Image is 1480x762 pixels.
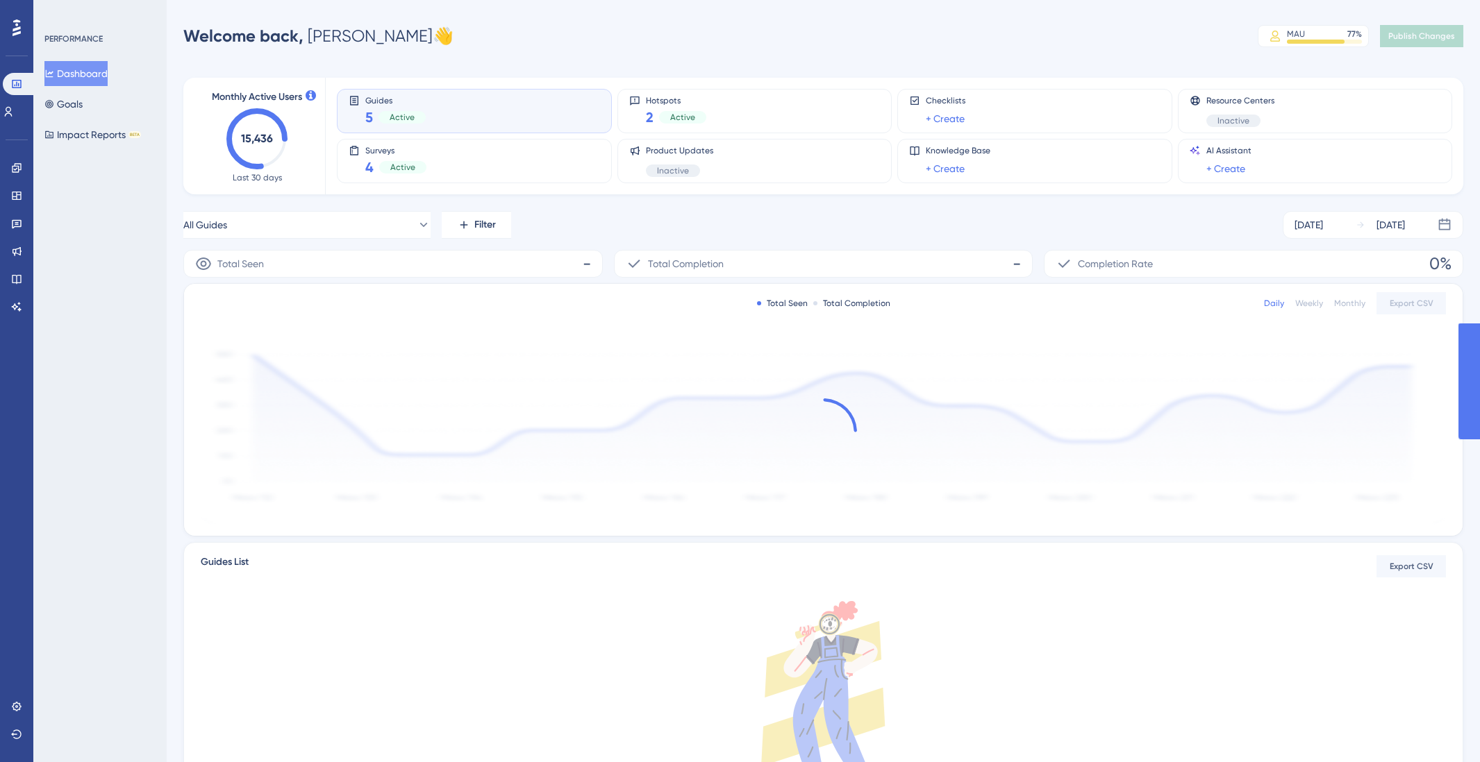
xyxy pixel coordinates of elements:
div: Monthly [1334,298,1365,309]
span: Total Seen [217,255,264,272]
span: Guides List [201,554,249,579]
div: BETA [128,131,141,138]
span: Monthly Active Users [212,89,302,105]
span: AI Assistant [1206,145,1252,156]
span: Last 30 days [233,172,282,183]
button: All Guides [183,211,431,239]
a: + Create [1206,160,1245,177]
text: 15,436 [241,132,273,145]
span: 0% [1429,253,1452,275]
div: Total Seen [757,298,808,309]
div: [DATE] [1295,217,1323,233]
div: Weekly [1295,298,1323,309]
button: Export CSV [1377,555,1446,577]
span: Active [390,112,415,123]
button: Dashboard [44,61,108,86]
span: All Guides [183,217,227,233]
span: Inactive [657,165,689,176]
span: 5 [365,108,373,127]
button: Export CSV [1377,292,1446,314]
span: 4 [365,158,374,177]
div: PERFORMANCE [44,33,103,44]
span: Product Updates [646,145,713,156]
span: Checklists [926,95,965,106]
span: 2 [646,108,654,127]
div: [DATE] [1377,217,1405,233]
span: Surveys [365,145,426,155]
button: Goals [44,92,83,117]
span: Hotspots [646,95,706,105]
span: Active [390,162,415,173]
span: Resource Centers [1206,95,1274,106]
span: Guides [365,95,426,105]
a: + Create [926,110,965,127]
button: Publish Changes [1380,25,1463,47]
button: Impact ReportsBETA [44,122,141,147]
div: MAU [1287,28,1305,40]
span: Total Completion [648,255,724,272]
span: Inactive [1217,115,1249,126]
span: Welcome back, [183,26,304,46]
div: 77 % [1347,28,1362,40]
span: - [583,253,591,275]
div: Daily [1264,298,1284,309]
div: [PERSON_NAME] 👋 [183,25,454,47]
span: Filter [474,217,496,233]
span: Completion Rate [1078,255,1153,272]
span: Knowledge Base [926,145,990,156]
button: Filter [442,211,511,239]
span: Publish Changes [1388,31,1455,42]
span: Export CSV [1390,561,1433,572]
span: Export CSV [1390,298,1433,309]
span: - [1013,253,1021,275]
div: Total Completion [813,298,890,309]
iframe: UserGuiding AI Assistant Launcher [1422,707,1463,749]
span: Active [670,112,695,123]
a: + Create [926,160,965,177]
